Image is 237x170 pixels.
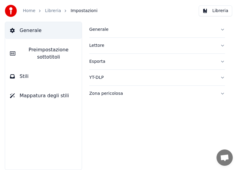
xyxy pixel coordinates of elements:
[199,5,232,16] button: Libreria
[89,54,225,69] button: Esporta
[5,87,82,104] button: Mappatura degli stili
[20,92,69,99] span: Mappatura degli stili
[89,43,215,49] div: Lettore
[89,86,225,101] button: Zona pericolosa
[89,38,225,53] button: Lettore
[5,41,82,66] button: Preimpostazione sottotitoli
[45,8,61,14] a: Libreria
[89,91,215,97] div: Zona pericolosa
[20,46,77,61] span: Preimpostazione sottotitoli
[23,8,97,14] nav: breadcrumb
[216,149,233,166] a: Aprire la chat
[89,75,215,81] div: YT-DLP
[89,27,215,33] div: Generale
[5,68,82,85] button: Stili
[5,22,82,39] button: Generale
[89,22,225,37] button: Generale
[23,8,35,14] a: Home
[71,8,97,14] span: Impostazioni
[20,73,29,80] span: Stili
[5,5,17,17] img: youka
[20,27,42,34] span: Generale
[89,59,215,65] div: Esporta
[89,70,225,85] button: YT-DLP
